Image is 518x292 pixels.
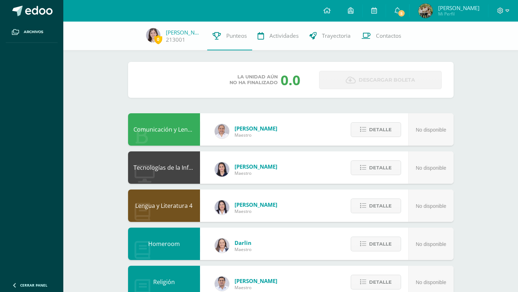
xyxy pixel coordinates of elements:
[416,279,446,285] span: No disponible
[235,170,277,176] span: Maestro
[146,28,160,42] img: a9f8c04e9fece371e1d4e5486ae1cb72.png
[416,241,446,247] span: No disponible
[418,4,433,18] img: 7c77d7145678e0f32de3ef581a6b6d6b.png
[359,71,415,89] span: Descargar boleta
[235,201,277,208] span: [PERSON_NAME]
[128,190,200,222] div: Lengua y Literatura 4
[416,165,446,171] span: No disponible
[207,22,252,50] a: Punteos
[235,284,277,291] span: Maestro
[351,122,401,137] button: Detalle
[230,74,278,86] span: La unidad aún no ha finalizado
[24,29,43,35] span: Archivos
[128,151,200,184] div: Tecnologías de la Información y la Comunicación 4
[369,123,392,136] span: Detalle
[351,199,401,213] button: Detalle
[369,275,392,289] span: Detalle
[215,162,229,177] img: dbcf09110664cdb6f63fe058abfafc14.png
[416,203,446,209] span: No disponible
[235,132,277,138] span: Maestro
[235,277,277,284] span: [PERSON_NAME]
[128,228,200,260] div: Homeroom
[351,160,401,175] button: Detalle
[215,277,229,291] img: 15aaa72b904403ebb7ec886ca542c491.png
[235,163,277,170] span: [PERSON_NAME]
[235,208,277,214] span: Maestro
[369,161,392,174] span: Detalle
[226,32,247,40] span: Punteos
[166,29,202,36] a: [PERSON_NAME]
[6,22,58,43] a: Archivos
[322,32,351,40] span: Trayectoria
[304,22,356,50] a: Trayectoria
[356,22,406,50] a: Contactos
[215,238,229,253] img: 794815d7ffad13252b70ea13fddba508.png
[438,4,480,12] span: [PERSON_NAME]
[252,22,304,50] a: Actividades
[351,275,401,289] button: Detalle
[235,239,251,246] span: Darlin
[235,125,277,132] span: [PERSON_NAME]
[166,36,185,44] a: 213001
[438,11,480,17] span: Mi Perfil
[235,246,251,252] span: Maestro
[369,199,392,213] span: Detalle
[20,283,47,288] span: Cerrar panel
[215,124,229,138] img: 04fbc0eeb5f5f8cf55eb7ff53337e28b.png
[369,237,392,251] span: Detalle
[351,237,401,251] button: Detalle
[269,32,299,40] span: Actividades
[215,200,229,215] img: fd1196377973db38ffd7ffd912a4bf7e.png
[376,32,401,40] span: Contactos
[154,35,162,44] span: 0
[416,127,446,133] span: No disponible
[397,9,405,17] span: 5
[128,113,200,146] div: Comunicación y Lenguaje L3 Inglés 4
[281,70,300,89] div: 0.0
